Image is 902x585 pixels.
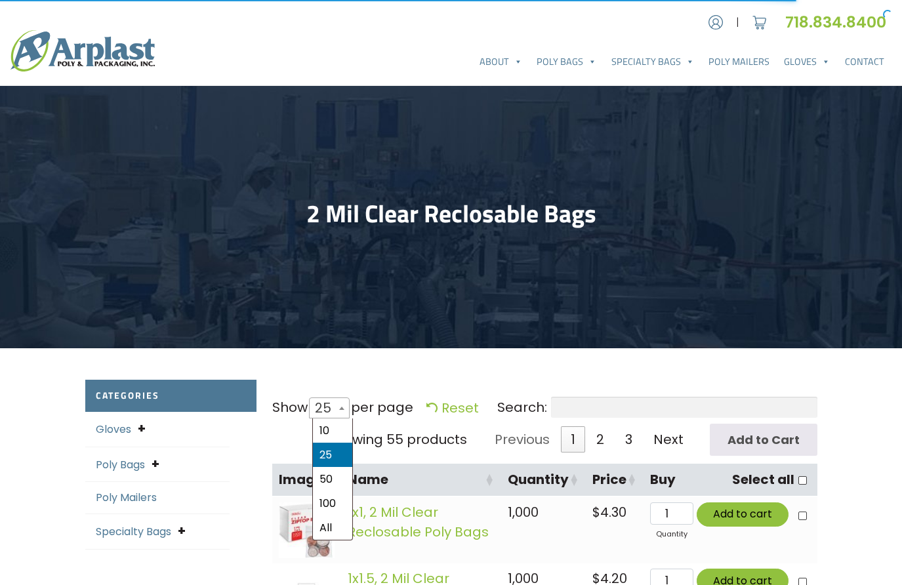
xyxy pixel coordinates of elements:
[697,502,789,527] button: Add to cart
[426,399,479,417] a: Reset
[644,464,817,497] th: BuySelect all
[313,467,352,491] li: 50
[604,49,701,75] a: Specialty Bags
[529,49,604,75] a: Poly Bags
[313,418,352,443] li: 10
[272,397,413,419] label: Show per page
[561,426,585,453] a: 1
[732,470,794,489] label: Select all
[785,11,892,33] a: 718.834.8400
[501,464,586,497] th: Quantity: activate to sort column ascending
[592,503,626,521] bdi: 4.30
[586,464,644,497] th: Price: activate to sort column ascending
[508,503,539,521] span: 1,000
[497,397,817,418] label: Search:
[341,464,501,497] th: Name: activate to sort column ascending
[96,490,157,505] a: Poly Mailers
[279,502,335,558] img: AP-DR-PZB_2mil-1x12
[586,426,614,453] a: 2
[96,457,145,472] a: Poly Bags
[313,491,352,515] li: 100
[348,503,489,541] a: 1x1, 2 Mil Clear Reclosable Poly Bags
[838,49,892,75] a: Contact
[644,426,693,453] a: Next
[551,397,817,418] input: Search:
[485,426,560,453] a: Previous
[615,426,642,453] a: 3
[701,49,777,75] a: Poly Mailers
[96,422,131,437] a: Gloves
[327,430,467,449] div: Showing 55 products
[310,392,344,424] span: 25
[96,524,171,539] a: Specialty Bags
[313,443,352,467] li: 25
[313,515,352,540] li: All
[10,30,155,71] img: logo
[710,424,817,456] input: Add to Cart
[85,380,256,412] h2: Categories
[85,199,817,229] h1: 2 Mil Clear Reclosable Bags
[777,49,837,75] a: Gloves
[592,503,600,521] span: $
[736,14,739,30] span: |
[650,502,693,525] input: Qty
[272,464,341,497] th: Image
[472,49,529,75] a: About
[309,397,350,418] span: 25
